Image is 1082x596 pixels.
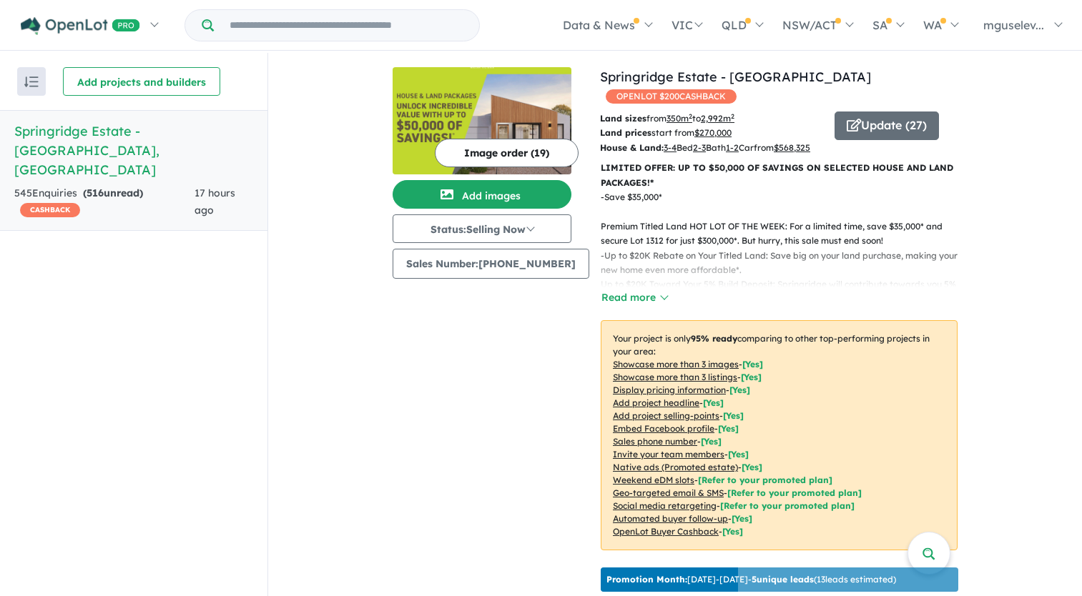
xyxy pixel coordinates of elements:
[393,67,571,174] img: Springridge Estate - Wallan
[600,113,646,124] b: Land sizes
[601,249,969,322] p: - Up to $20K Rebate on Your Titled Land: Save big on your land purchase, making your new home eve...
[613,359,739,369] u: Showcase more than 3 images
[606,573,896,586] p: [DATE] - [DATE] - ( 13 leads estimated)
[217,10,476,41] input: Try estate name, suburb, builder or developer
[693,142,706,153] u: 2-3
[613,475,694,485] u: Weekend eDM slots
[601,190,969,249] p: - Save $35,000* Premium Titled Land HOT LOT OF THE WEEK: For a limited time, save $35,000* and se...
[83,187,143,199] strong: ( unread)
[21,17,140,35] img: Openlot PRO Logo White
[606,574,687,585] b: Promotion Month:
[24,76,39,87] img: sort.svg
[613,487,724,498] u: Geo-targeted email & SMS
[664,142,677,153] u: 3-4
[20,203,80,217] span: CASHBACK
[720,500,855,511] span: [Refer to your promoted plan]
[752,574,814,585] b: 5 unique leads
[601,289,668,306] button: Read more
[613,397,699,408] u: Add project headline
[393,180,571,209] button: Add images
[723,410,744,421] span: [ Yes ]
[701,436,722,447] span: [ Yes ]
[742,359,763,369] span: [ Yes ]
[613,436,697,447] u: Sales phone number
[613,410,719,421] u: Add project selling-points
[726,142,739,153] u: 1-2
[600,111,824,126] p: from
[613,423,714,434] u: Embed Facebook profile
[613,449,724,460] u: Invite your team members
[87,187,104,199] span: 516
[732,513,752,524] span: [Yes]
[667,113,692,124] u: 350 m
[698,475,832,485] span: [Refer to your promoted plan]
[835,111,939,140] button: Update (27)
[601,161,958,190] p: LIMITED OFFER: UP TO $50,000 OF SAVINGS ON SELECTED HOUSE AND LAND PACKAGES!*
[63,67,220,96] button: Add projects and builders
[600,127,651,138] b: Land prices
[393,214,571,243] button: Status:Selling Now
[722,526,743,537] span: [Yes]
[731,112,734,120] sup: 2
[606,89,737,104] span: OPENLOT $ 200 CASHBACK
[613,384,726,395] u: Display pricing information
[600,69,871,85] a: Springridge Estate - [GEOGRAPHIC_DATA]
[983,18,1044,32] span: mguselev...
[691,333,737,344] b: 95 % ready
[601,320,958,550] p: Your project is only comparing to other top-performing projects in your area: - - - - - - - - - -...
[600,142,664,153] b: House & Land:
[613,462,738,472] u: Native ads (Promoted estate)
[694,127,732,138] u: $ 270,000
[689,112,692,120] sup: 2
[14,185,195,219] div: 545 Enquir ies
[728,449,749,460] span: [ Yes ]
[613,526,719,537] u: OpenLot Buyer Cashback
[742,462,762,472] span: [Yes]
[727,487,862,498] span: [Refer to your promoted plan]
[393,249,589,279] button: Sales Number:[PHONE_NUMBER]
[613,372,737,382] u: Showcase more than 3 listings
[718,423,739,434] span: [ Yes ]
[14,121,253,179] h5: Springridge Estate - [GEOGRAPHIC_DATA] , [GEOGRAPHIC_DATA]
[692,113,734,124] span: to
[435,139,579,167] button: Image order (19)
[741,372,762,382] span: [ Yes ]
[600,126,824,140] p: start from
[774,142,810,153] u: $ 568,325
[600,141,824,155] p: Bed Bath Car from
[613,500,717,511] u: Social media retargeting
[729,384,750,395] span: [ Yes ]
[195,187,235,217] span: 17 hours ago
[701,113,734,124] u: 2,992 m
[613,513,728,524] u: Automated buyer follow-up
[703,397,724,408] span: [ Yes ]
